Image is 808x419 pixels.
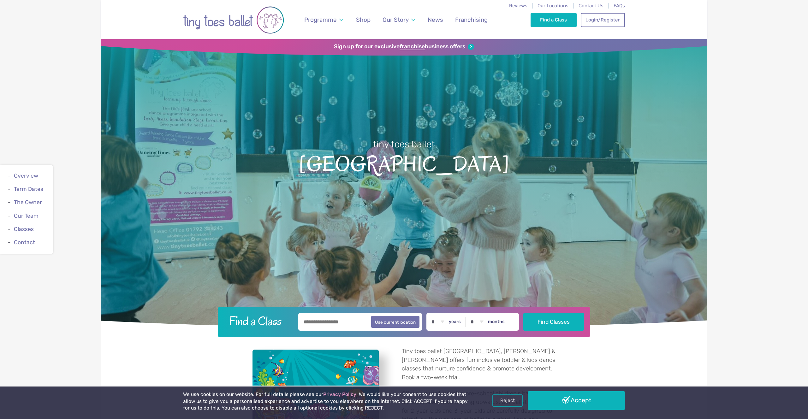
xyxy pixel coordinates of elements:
[323,392,356,397] a: Privacy Policy
[579,3,603,9] a: Contact Us
[301,12,347,27] a: Programme
[428,16,443,23] span: News
[455,16,488,23] span: Franchising
[425,12,446,27] a: News
[531,13,577,27] a: Find a Class
[383,16,409,23] span: Our Story
[528,391,625,410] a: Accept
[488,319,505,325] label: months
[353,12,374,27] a: Shop
[402,347,555,382] p: Tiny toes ballet [GEOGRAPHIC_DATA], [PERSON_NAME] & [PERSON_NAME] offers fun inclusive toddler & ...
[509,3,527,9] a: Reviews
[183,391,470,412] p: We use cookies on our website. For full details please see our . We would like your consent to us...
[112,150,696,176] span: [GEOGRAPHIC_DATA]
[380,12,419,27] a: Our Story
[224,313,294,329] h2: Find a Class
[523,313,584,331] button: Find Classes
[614,3,625,9] a: FAQs
[371,316,419,328] button: Use current location
[373,139,435,150] small: tiny toes ballet
[449,319,461,325] label: years
[452,12,491,27] a: Franchising
[492,394,523,406] a: Reject
[334,43,474,50] a: Sign up for our exclusivefranchisebusiness offers
[400,43,425,50] strong: franchise
[304,16,337,23] span: Programme
[538,3,568,9] a: Our Locations
[356,16,371,23] span: Shop
[581,13,625,27] a: Login/Register
[183,4,284,36] img: tiny toes ballet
